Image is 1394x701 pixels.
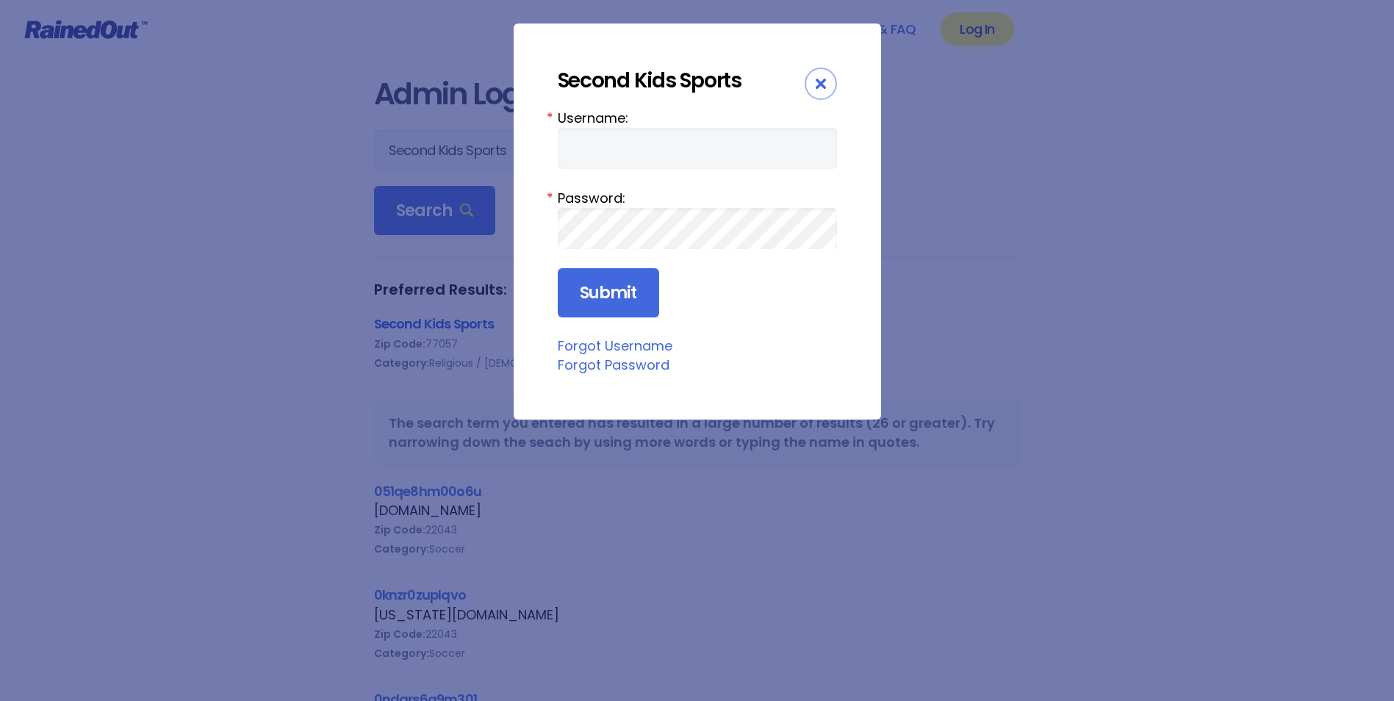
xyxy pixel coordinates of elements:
[558,108,837,128] label: Username:
[558,337,672,355] a: Forgot Username
[558,356,669,374] a: Forgot Password
[558,268,659,318] input: Submit
[558,68,805,93] div: Second Kids Sports
[805,68,837,100] div: Close
[558,188,837,208] label: Password:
